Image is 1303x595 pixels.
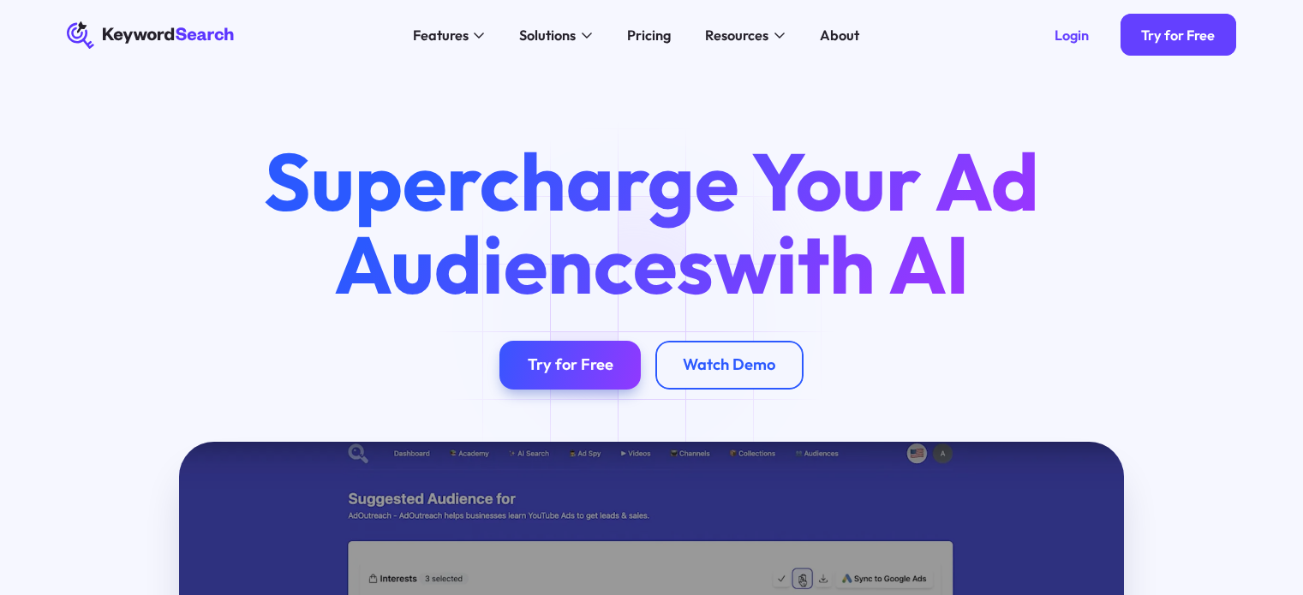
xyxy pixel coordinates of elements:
[231,140,1071,306] h1: Supercharge Your Ad Audiences
[616,21,681,50] a: Pricing
[413,25,469,46] div: Features
[705,25,768,46] div: Resources
[627,25,671,46] div: Pricing
[714,213,970,314] span: with AI
[499,341,641,390] a: Try for Free
[528,355,613,375] div: Try for Free
[820,25,859,46] div: About
[519,25,576,46] div: Solutions
[809,21,870,50] a: About
[1121,14,1236,56] a: Try for Free
[683,355,775,375] div: Watch Demo
[1141,27,1215,44] div: Try for Free
[1055,27,1089,44] div: Login
[1033,14,1109,56] a: Login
